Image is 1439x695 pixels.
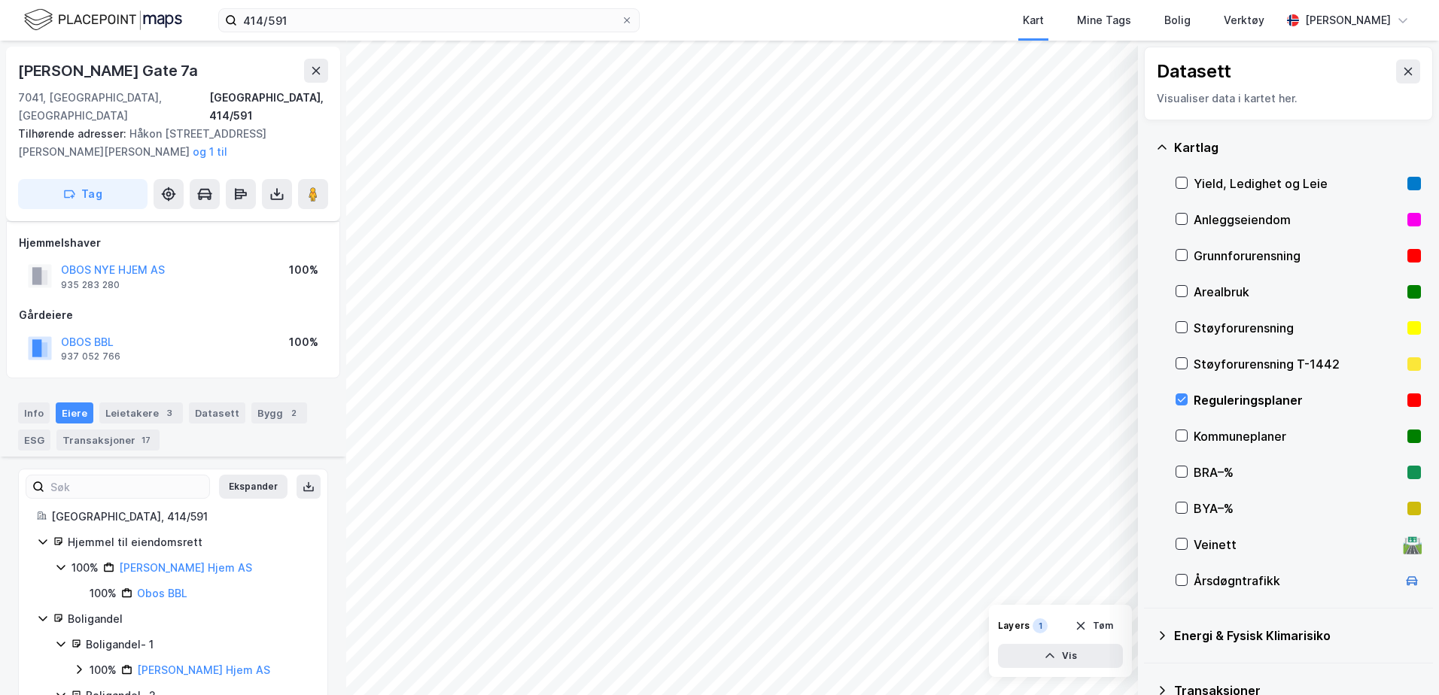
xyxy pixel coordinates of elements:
div: BRA–% [1194,463,1401,481]
span: Tilhørende adresser: [18,127,129,140]
img: logo.f888ab2527a4732fd821a326f86c7f29.svg [24,7,182,33]
div: [GEOGRAPHIC_DATA], 414/591 [51,508,309,526]
div: Datasett [189,402,245,423]
div: 100% [90,584,117,602]
div: Anleggseiendom [1194,211,1401,229]
div: Arealbruk [1194,283,1401,301]
button: Tag [18,179,148,209]
a: [PERSON_NAME] Hjem AS [119,561,252,574]
div: 100% [90,661,117,679]
div: Støyforurensning T-1442 [1194,355,1401,373]
div: Transaksjoner [56,429,160,451]
div: Håkon [STREET_ADDRESS][PERSON_NAME][PERSON_NAME] [18,125,316,161]
div: Leietakere [99,402,183,423]
div: Mine Tags [1077,11,1131,29]
div: Reguleringsplaner [1194,391,1401,409]
button: Ekspander [219,475,287,499]
div: [PERSON_NAME] [1305,11,1391,29]
div: 100% [289,333,318,351]
div: Støyforurensning [1194,319,1401,337]
div: Info [18,402,50,423]
div: Boligandel - 1 [86,636,309,654]
div: [GEOGRAPHIC_DATA], 414/591 [209,89,328,125]
div: 935 283 280 [61,279,120,291]
div: Årsdøgntrafikk [1194,572,1397,590]
a: [PERSON_NAME] Hjem AS [137,663,270,676]
button: Tøm [1065,614,1123,638]
div: Gårdeiere [19,306,327,324]
div: ESG [18,429,50,451]
div: Bygg [251,402,307,423]
div: Bolig [1164,11,1191,29]
a: Obos BBL [137,587,187,599]
div: 2 [286,405,301,420]
input: Søk på adresse, matrikkel, gårdeiere, leietakere eller personer [237,9,621,32]
div: Kontrollprogram for chat [1364,623,1439,695]
div: 937 052 766 [61,351,120,363]
div: Layers [998,620,1030,632]
div: Kartlag [1174,138,1421,156]
div: Yield, Ledighet og Leie [1194,175,1401,193]
div: 7041, [GEOGRAPHIC_DATA], [GEOGRAPHIC_DATA] [18,89,209,125]
div: Datasett [1157,59,1231,83]
div: 100% [289,261,318,279]
div: Boligandel [68,610,309,628]
div: Eiere [56,402,93,423]
div: 1 [1033,618,1048,633]
div: Energi & Fysisk Klimarisiko [1174,627,1421,645]
button: Vis [998,644,1123,668]
div: Visualiser data i kartet her. [1157,90,1420,108]
div: BYA–% [1194,499,1401,517]
div: Verktøy [1224,11,1264,29]
div: Kommuneplaner [1194,427,1401,445]
div: Hjemmel til eiendomsrett [68,533,309,551]
input: Søk [44,475,209,498]
iframe: Chat Widget [1364,623,1439,695]
div: Kart [1023,11,1044,29]
div: 17 [138,432,154,448]
div: Grunnforurensning [1194,247,1401,265]
div: Veinett [1194,536,1397,554]
div: [PERSON_NAME] Gate 7a [18,59,201,83]
div: 100% [71,559,99,577]
div: Hjemmelshaver [19,234,327,252]
div: 🛣️ [1402,535,1422,554]
div: 3 [162,405,177,420]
